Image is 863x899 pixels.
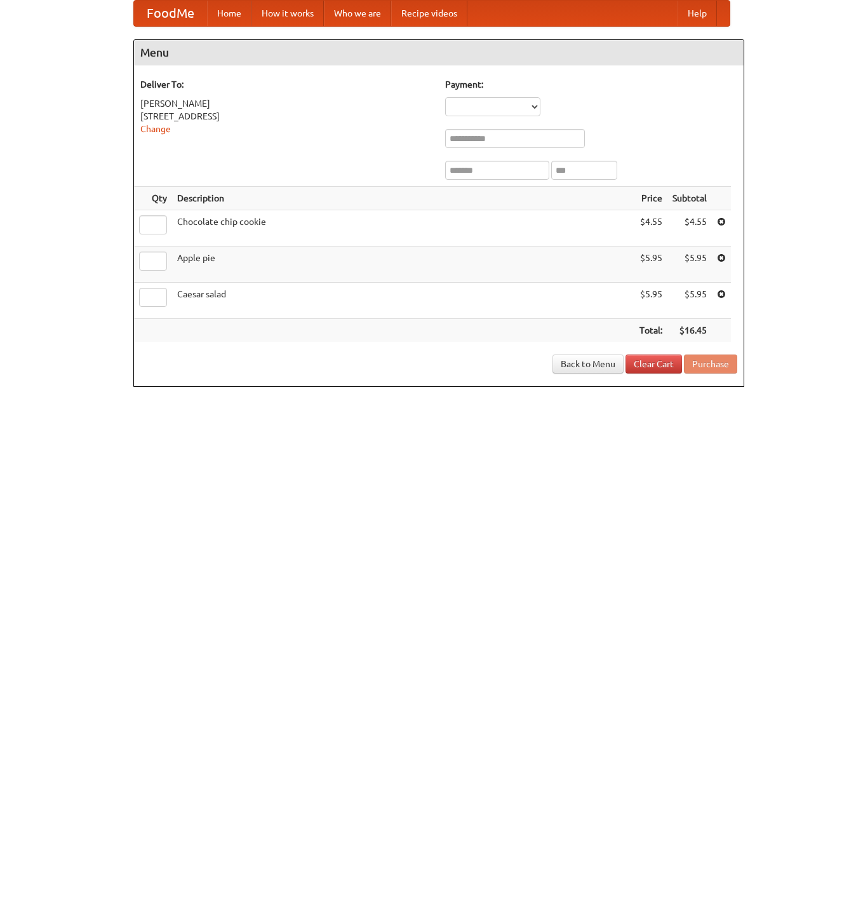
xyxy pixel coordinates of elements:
[324,1,391,26] a: Who we are
[172,210,634,247] td: Chocolate chip cookie
[667,210,712,247] td: $4.55
[634,210,667,247] td: $4.55
[391,1,467,26] a: Recipe videos
[634,283,667,319] td: $5.95
[678,1,717,26] a: Help
[667,319,712,342] th: $16.45
[140,110,432,123] div: [STREET_ADDRESS]
[626,355,682,374] a: Clear Cart
[207,1,251,26] a: Home
[172,187,634,210] th: Description
[684,355,737,374] button: Purchase
[667,187,712,210] th: Subtotal
[634,247,667,283] td: $5.95
[140,78,432,91] h5: Deliver To:
[140,97,432,110] div: [PERSON_NAME]
[667,247,712,283] td: $5.95
[134,1,207,26] a: FoodMe
[172,247,634,283] td: Apple pie
[172,283,634,319] td: Caesar salad
[667,283,712,319] td: $5.95
[251,1,324,26] a: How it works
[634,187,667,210] th: Price
[134,40,744,65] h4: Menu
[552,355,624,374] a: Back to Menu
[445,78,737,91] h5: Payment:
[134,187,172,210] th: Qty
[634,319,667,342] th: Total:
[140,124,171,134] a: Change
